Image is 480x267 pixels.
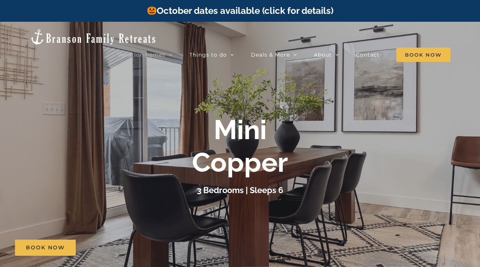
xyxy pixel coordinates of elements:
nav: Main Menu [118,47,450,62]
span: Contact [356,52,379,57]
span: Vacation homes [118,52,165,57]
h3: 3 Bedrooms | Sleeps 6 [197,185,283,195]
a: Vacation homes [118,47,172,62]
a: October dates available (click for details) [147,5,333,16]
span: Things to do [189,52,227,57]
span: Deals & More [251,52,290,57]
a: About [314,47,339,62]
a: Book Now [15,240,76,256]
span: About [314,52,332,57]
img: 🎃 [147,6,156,15]
a: Things to do [189,47,234,62]
span: Book Now [396,48,450,62]
span: Book Now [26,244,65,251]
b: Mini Copper [192,114,288,178]
a: Deals & More [251,47,297,62]
img: Branson Family Retreats Logo [30,28,157,45]
a: Contact [356,47,379,62]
